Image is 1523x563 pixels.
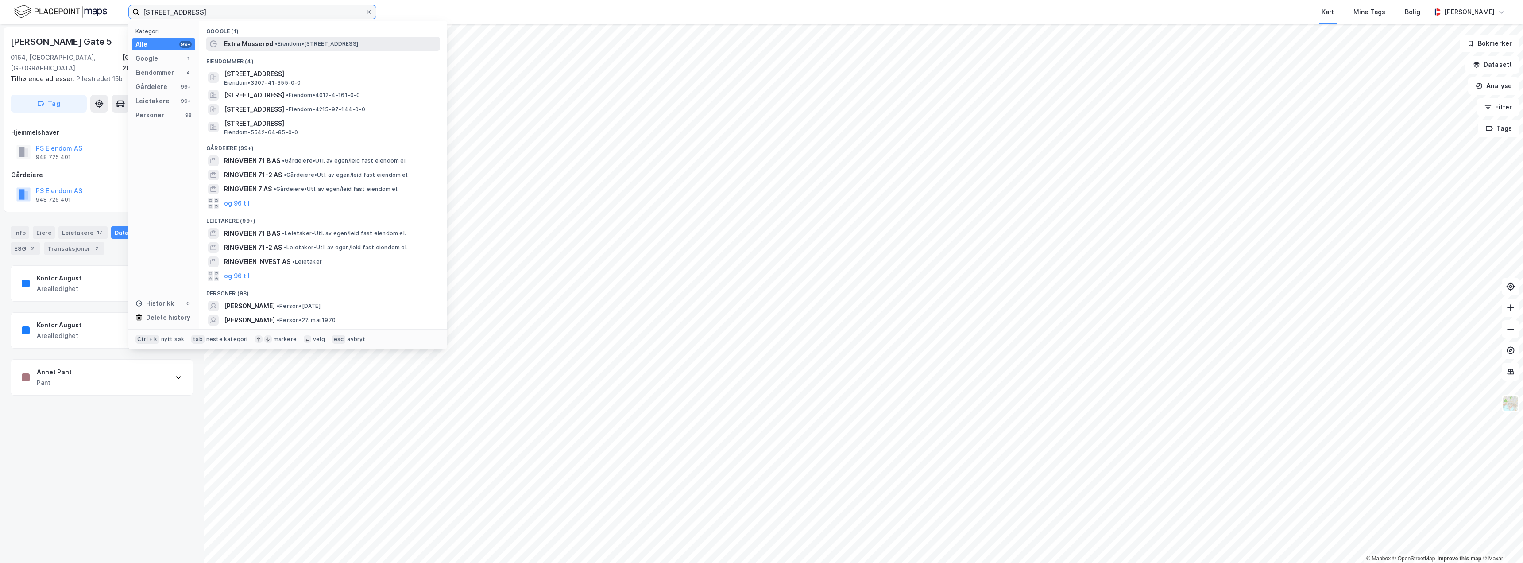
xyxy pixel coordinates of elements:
[224,170,282,180] span: RINGVEIEN 71-2 AS
[111,226,155,239] div: Datasett
[11,127,193,138] div: Hjemmelshaver
[135,39,147,50] div: Alle
[161,336,185,343] div: nytt søk
[224,104,284,115] span: [STREET_ADDRESS]
[224,118,437,129] span: [STREET_ADDRESS]
[11,74,186,84] div: Pilestredet 15b
[135,298,174,309] div: Historikk
[1438,555,1481,562] a: Improve this map
[135,96,170,106] div: Leietakere
[224,39,273,49] span: Extra Mosserød
[1502,395,1519,412] img: Z
[199,138,447,154] div: Gårdeiere (99+)
[1366,555,1391,562] a: Mapbox
[95,228,104,237] div: 17
[199,210,447,226] div: Leietakere (99+)
[14,4,107,19] img: logo.f888ab2527a4732fd821a326f86c7f29.svg
[185,112,192,119] div: 98
[185,69,192,76] div: 4
[11,170,193,180] div: Gårdeiere
[286,106,365,113] span: Eiendom • 4215-97-144-0-0
[37,283,81,294] div: Arealledighet
[284,171,286,178] span: •
[1353,7,1385,17] div: Mine Tags
[199,283,447,299] div: Personer (98)
[1444,7,1495,17] div: [PERSON_NAME]
[224,90,284,101] span: [STREET_ADDRESS]
[135,82,167,92] div: Gårdeiere
[224,315,275,326] span: [PERSON_NAME]
[284,171,409,179] span: Gårdeiere • Utl. av egen/leid fast eiendom el.
[146,312,190,323] div: Delete history
[1479,520,1523,563] iframe: Chat Widget
[224,256,290,267] span: RINGVEIEN INVEST AS
[286,106,289,113] span: •
[224,271,250,281] button: og 96 til
[11,75,76,82] span: Tilhørende adresser:
[37,367,72,377] div: Annet Pant
[135,53,158,64] div: Google
[37,320,81,330] div: Kontor August
[224,129,298,136] span: Eiendom • 5542-64-85-0-0
[122,52,193,74] div: [GEOGRAPHIC_DATA], 209/280
[286,92,289,98] span: •
[224,301,275,311] span: [PERSON_NAME]
[286,92,360,99] span: Eiendom • 4012-4-161-0-0
[274,186,398,193] span: Gårdeiere • Utl. av egen/leid fast eiendom el.
[135,28,195,35] div: Kategori
[224,184,272,194] span: RINGVEIEN 7 AS
[284,244,408,251] span: Leietaker • Utl. av egen/leid fast eiendom el.
[277,317,336,324] span: Person • 27. mai 1970
[277,317,279,323] span: •
[282,157,407,164] span: Gårdeiere • Utl. av egen/leid fast eiendom el.
[33,226,55,239] div: Eiere
[274,336,297,343] div: markere
[36,196,71,203] div: 948 725 401
[199,51,447,67] div: Eiendommer (4)
[92,244,101,253] div: 2
[11,95,87,113] button: Tag
[277,303,279,309] span: •
[179,41,192,48] div: 99+
[1460,35,1519,52] button: Bokmerker
[135,335,159,344] div: Ctrl + k
[1322,7,1334,17] div: Kart
[37,273,81,283] div: Kontor August
[191,335,205,344] div: tab
[282,230,406,237] span: Leietaker • Utl. av egen/leid fast eiendom el.
[282,230,285,237] span: •
[28,244,37,253] div: 2
[224,155,280,166] span: RINGVEIEN 71 B AS
[185,300,192,307] div: 0
[224,242,282,253] span: RINGVEIEN 71-2 AS
[275,40,358,47] span: Eiendom • [STREET_ADDRESS]
[139,5,365,19] input: Søk på adresse, matrikkel, gårdeiere, leietakere eller personer
[1468,77,1519,95] button: Analyse
[135,110,164,120] div: Personer
[224,69,437,79] span: [STREET_ADDRESS]
[1478,120,1519,137] button: Tags
[274,186,276,192] span: •
[347,336,365,343] div: avbryt
[11,52,122,74] div: 0164, [GEOGRAPHIC_DATA], [GEOGRAPHIC_DATA]
[179,97,192,105] div: 99+
[36,154,71,161] div: 948 725 401
[292,258,322,265] span: Leietaker
[1392,555,1435,562] a: OpenStreetMap
[199,21,447,37] div: Google (1)
[277,303,321,310] span: Person • [DATE]
[284,244,286,251] span: •
[179,83,192,90] div: 99+
[11,226,29,239] div: Info
[58,226,108,239] div: Leietakere
[11,242,40,255] div: ESG
[224,198,250,209] button: og 96 til
[292,258,295,265] span: •
[11,35,114,49] div: [PERSON_NAME] Gate 5
[135,67,174,78] div: Eiendommer
[1477,98,1519,116] button: Filter
[1465,56,1519,74] button: Datasett
[282,157,285,164] span: •
[44,242,104,255] div: Transaksjoner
